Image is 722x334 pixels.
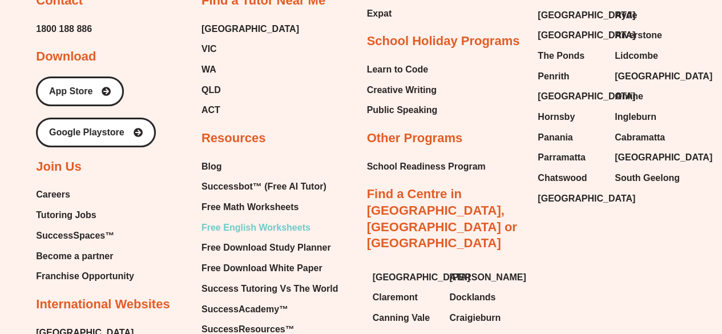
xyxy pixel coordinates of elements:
[84,120,90,126] span: 
[36,21,92,38] a: 1800 188 886
[140,120,144,126] span: D
[152,120,158,126] span: W
[228,112,231,118] span: Z
[249,112,253,118] span: P
[96,63,106,74] span: W
[98,98,103,107] span: L
[201,239,338,256] a: Free Download Study Planner
[36,248,113,265] span: Become a partner
[615,170,680,187] span: South Geelong
[119,120,124,126] span: 
[139,112,144,118] span: 
[283,112,287,118] span: H
[225,112,229,118] span: R
[538,7,635,24] span: [GEOGRAPHIC_DATA]
[209,112,215,118] span: W
[532,205,722,334] iframe: Chat Widget
[138,63,144,74] span: 7
[200,112,206,118] span: 
[538,170,603,187] a: Chatswood
[538,88,635,105] span: [GEOGRAPHIC_DATA]
[538,7,603,24] a: [GEOGRAPHIC_DATA]
[538,190,603,207] a: [GEOGRAPHIC_DATA]
[36,207,96,224] span: Tutoring Jobs
[36,77,124,106] a: App Store
[272,112,277,118] span: 
[201,158,222,175] span: Blog
[201,21,299,38] span: [GEOGRAPHIC_DATA]
[91,98,98,107] span: U
[67,120,71,126] span: H
[201,199,299,216] span: Free Math Worksheets
[201,61,299,78] a: WA
[168,120,172,126] span: O
[85,98,90,107] span: Z
[83,112,89,118] span: 
[117,120,123,126] span: W
[74,63,82,74] span: G
[249,1,265,17] button: Text
[103,120,107,126] span: V
[268,112,272,118] span: R
[538,47,603,65] a: The Ponds
[201,301,288,318] span: SuccessAcademy™
[114,112,115,118] span: \
[140,112,144,118] span: R
[615,129,680,146] a: Cabramatta
[167,120,171,126] span: O
[147,120,151,126] span: G
[367,187,517,250] a: Find a Centre in [GEOGRAPHIC_DATA], [GEOGRAPHIC_DATA] or [GEOGRAPHIC_DATA]
[615,149,680,166] a: [GEOGRAPHIC_DATA]
[154,112,160,118] span: W
[201,102,220,119] span: ACT
[107,120,113,126] span: 
[100,63,108,74] span: D
[220,112,224,118] span: V
[36,227,114,244] span: SuccessSpaces™
[262,112,268,118] span: 
[36,49,96,65] h2: Download
[281,1,297,17] button: Add or edit images
[49,87,92,96] span: App Store
[216,63,227,74] span: 
[106,120,112,126] span: W
[160,120,166,126] span: 
[180,112,184,118] span: L
[201,82,221,99] span: QLD
[293,112,297,118] span: D
[201,280,338,297] span: Success Tutoring Vs The World
[367,82,438,99] a: Creative Writing
[538,149,603,166] a: Parramatta
[100,120,104,126] span: X
[85,112,88,118] span: L
[143,120,148,126] span: Q
[36,227,134,244] a: SuccessSpaces™
[373,269,438,286] a: [GEOGRAPHIC_DATA]
[93,120,99,126] span: 
[105,98,110,107] span: J
[90,120,94,126] span: H
[236,112,241,118] span: 
[80,120,82,126] span: \
[92,112,95,118] span: J
[99,112,104,118] span: Q
[201,178,326,195] span: Successbot™ (Free AI Tutor)
[36,248,134,265] a: Become a partner
[615,149,712,166] span: [GEOGRAPHIC_DATA]
[449,269,526,286] span: [PERSON_NAME]
[538,108,575,126] span: Hornsby
[615,88,680,105] a: Online
[538,68,603,85] a: Penrith
[174,112,179,118] span: W
[157,112,162,118] span: Q
[296,112,301,118] span: Q
[181,112,185,118] span: Y
[188,63,195,74] span: V
[193,63,201,74] span: V
[59,98,62,107] span: (
[77,112,81,118] span: D
[116,112,122,118] span: 
[237,112,241,118] span: D
[194,112,198,118] span: K
[59,63,65,74] span: 8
